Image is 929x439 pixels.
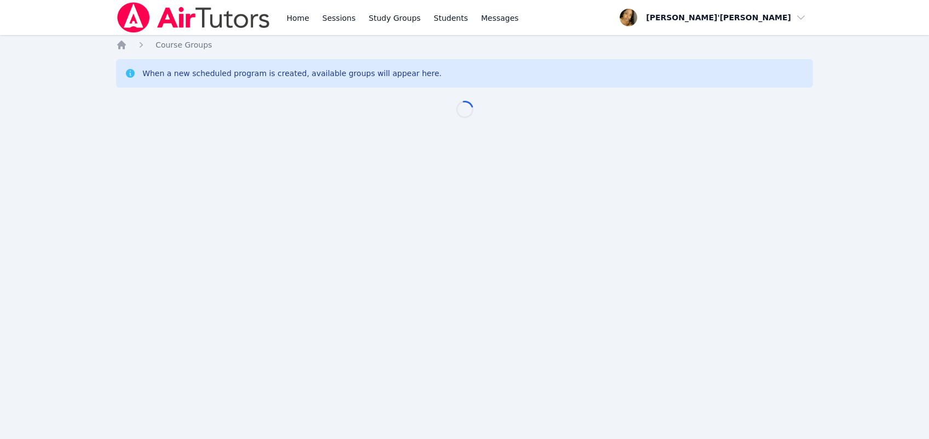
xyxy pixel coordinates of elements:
[116,2,271,33] img: Air Tutors
[155,41,212,49] span: Course Groups
[155,39,212,50] a: Course Groups
[481,13,519,24] span: Messages
[142,68,442,79] div: When a new scheduled program is created, available groups will appear here.
[116,39,813,50] nav: Breadcrumb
